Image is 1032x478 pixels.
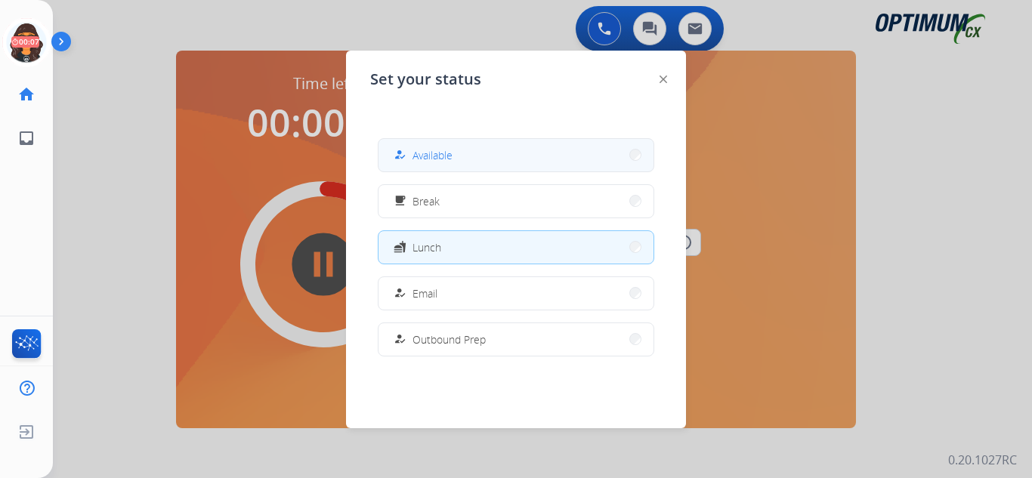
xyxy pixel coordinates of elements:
[412,193,440,209] span: Break
[379,231,653,264] button: Lunch
[394,287,406,300] mat-icon: how_to_reg
[17,85,36,103] mat-icon: home
[379,323,653,356] button: Outbound Prep
[412,332,486,347] span: Outbound Prep
[379,139,653,171] button: Available
[394,195,406,208] mat-icon: free_breakfast
[660,76,667,83] img: close-button
[394,149,406,162] mat-icon: how_to_reg
[948,451,1017,469] p: 0.20.1027RC
[394,333,406,346] mat-icon: how_to_reg
[412,239,441,255] span: Lunch
[379,185,653,217] button: Break
[412,285,437,301] span: Email
[370,69,481,90] span: Set your status
[394,241,406,254] mat-icon: fastfood
[17,129,36,147] mat-icon: inbox
[412,147,453,163] span: Available
[379,277,653,310] button: Email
